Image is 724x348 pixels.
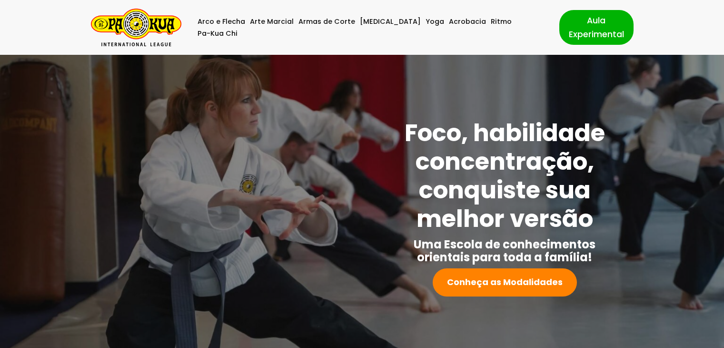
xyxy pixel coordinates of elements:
[250,16,294,28] a: Arte Marcial
[360,16,421,28] a: [MEDICAL_DATA]
[298,16,355,28] a: Armas de Corte
[91,9,181,46] a: Pa-Kua Brasil Uma Escola de conhecimentos orientais para toda a família. Foco, habilidade concent...
[491,16,512,28] a: Ritmo
[198,16,245,28] a: Arco e Flecha
[449,16,486,28] a: Acrobacia
[405,116,605,235] strong: Foco, habilidade concentração, conquiste sua melhor versão
[447,276,563,288] strong: Conheça as Modalidades
[426,16,444,28] a: Yoga
[559,10,634,44] a: Aula Experimental
[414,236,595,265] strong: Uma Escola de conhecimentos orientais para toda a família!
[433,268,577,297] a: Conheça as Modalidades
[198,28,238,40] a: Pa-Kua Chi
[196,16,545,40] div: Menu primário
